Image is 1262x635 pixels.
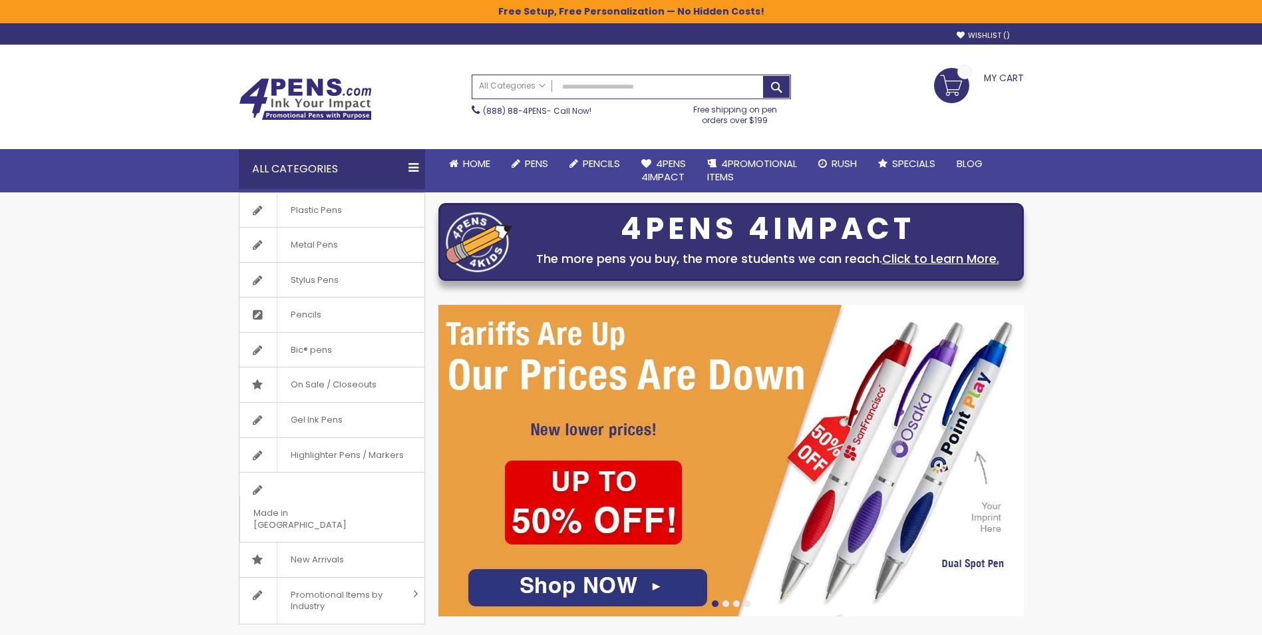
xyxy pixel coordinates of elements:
span: Stylus Pens [277,263,352,298]
span: On Sale / Closeouts [277,367,390,402]
div: All Categories [239,149,425,189]
a: Made in [GEOGRAPHIC_DATA] [239,473,424,542]
a: 4Pens4impact [631,149,697,192]
div: The more pens you buy, the more students we can reach. [519,250,1017,268]
img: four_pen_logo.png [446,212,512,272]
span: Pencils [583,156,620,170]
span: 4PROMOTIONAL ITEMS [707,156,797,184]
a: Specials [868,149,946,178]
a: Home [438,149,501,178]
img: /cheap-promotional-products.html [438,305,1024,616]
a: Promotional Items by Industry [239,578,424,624]
span: Blog [957,156,983,170]
span: Pencils [277,298,335,332]
span: All Categories [479,81,546,91]
a: (888) 88-4PENS [483,105,547,116]
span: Plastic Pens [277,193,355,228]
div: Free shipping on pen orders over $199 [679,99,791,126]
a: Highlighter Pens / Markers [239,438,424,473]
span: Highlighter Pens / Markers [277,438,417,473]
img: 4Pens Custom Pens and Promotional Products [239,78,372,120]
a: Metal Pens [239,228,424,262]
span: Promotional Items by Industry [277,578,408,624]
a: Blog [946,149,993,178]
a: Bic® pens [239,333,424,367]
div: 4PENS 4IMPACT [519,215,1017,243]
span: New Arrivals [277,542,357,577]
span: Bic® pens [277,333,345,367]
a: Click to Learn More. [882,250,999,267]
span: Rush [832,156,857,170]
a: On Sale / Closeouts [239,367,424,402]
span: 4Pens 4impact [641,156,686,184]
a: 4PROMOTIONALITEMS [697,149,808,192]
span: Made in [GEOGRAPHIC_DATA] [239,496,391,542]
span: Metal Pens [277,228,351,262]
a: Plastic Pens [239,193,424,228]
span: Pens [525,156,548,170]
span: Gel Ink Pens [277,403,356,437]
a: Rush [808,149,868,178]
a: Gel Ink Pens [239,403,424,437]
a: Pencils [559,149,631,178]
span: Home [463,156,490,170]
span: - Call Now! [483,105,591,116]
a: All Categories [472,75,552,97]
a: Pens [501,149,559,178]
a: Wishlist [957,31,1010,41]
a: Pencils [239,298,424,332]
a: Stylus Pens [239,263,424,298]
span: Specials [892,156,935,170]
a: New Arrivals [239,542,424,577]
